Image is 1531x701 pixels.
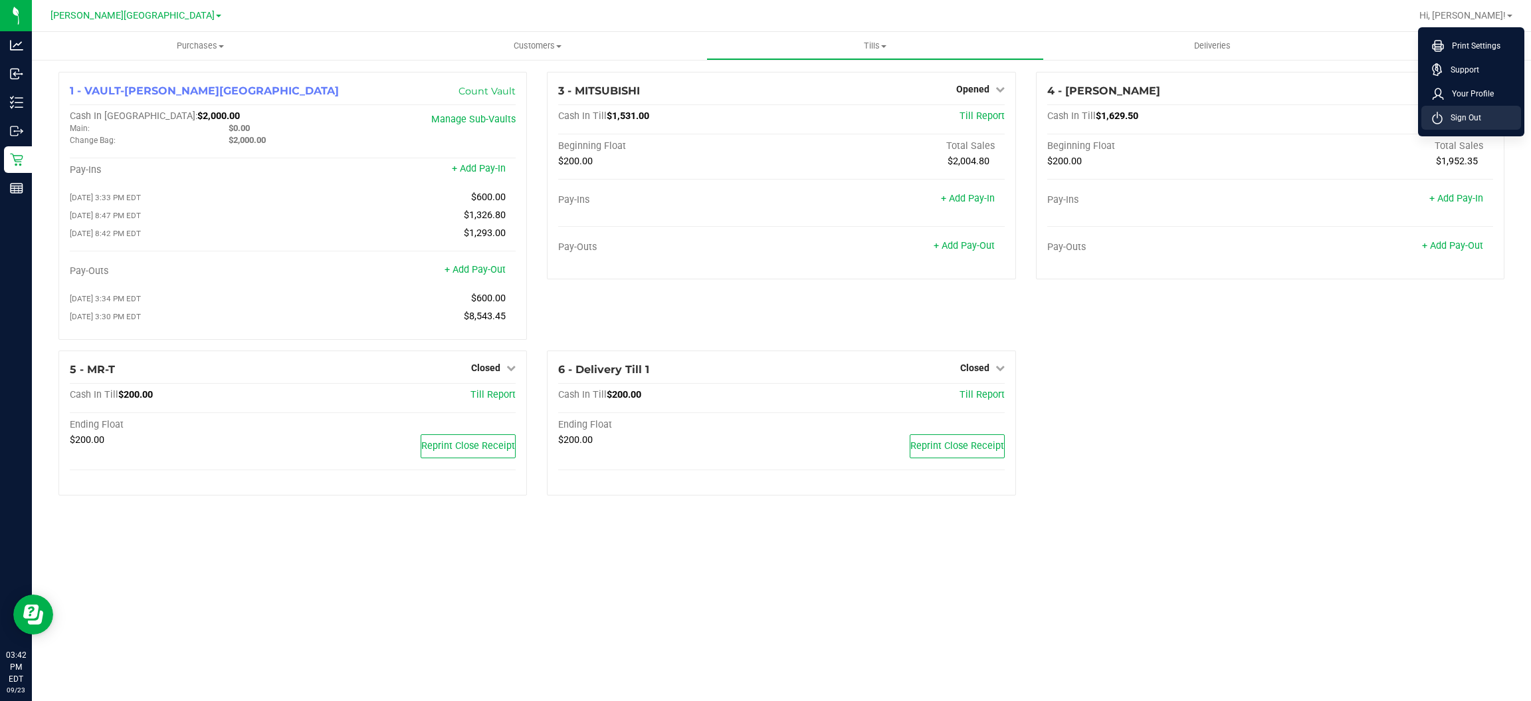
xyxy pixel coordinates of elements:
p: 03:42 PM EDT [6,649,26,685]
a: + Add Pay-Out [445,264,506,275]
span: [PERSON_NAME][GEOGRAPHIC_DATA] [51,10,215,21]
span: Your Profile [1444,87,1494,100]
span: $600.00 [471,192,506,203]
span: Sign Out [1443,111,1481,124]
span: 1 - VAULT-[PERSON_NAME][GEOGRAPHIC_DATA] [70,84,339,97]
div: Pay-Ins [70,164,293,176]
span: $1,326.80 [464,210,506,221]
span: [DATE] 3:34 PM EDT [70,294,141,303]
inline-svg: Analytics [10,39,23,52]
span: Cash In Till [558,389,607,400]
span: $8,543.45 [464,311,506,322]
span: Reprint Close Receipt [910,440,1004,452]
a: + Add Pay-Out [934,240,995,251]
span: Cash In Till [70,389,118,400]
div: Ending Float [558,419,781,431]
span: Opened [956,84,989,94]
a: Till Report [960,110,1005,122]
inline-svg: Retail [10,153,23,166]
div: Pay-Outs [70,265,293,277]
a: Manage Sub-Vaults [431,114,516,125]
inline-svg: Reports [10,182,23,195]
span: $2,000.00 [197,110,240,122]
a: Till Report [960,389,1005,400]
span: Closed [471,362,500,373]
span: 6 - Delivery Till 1 [558,363,649,376]
div: Pay-Outs [1047,241,1271,253]
a: Count Vault [459,85,516,97]
span: 5 - MR-T [70,363,115,376]
span: Cash In [GEOGRAPHIC_DATA]: [70,110,197,122]
a: Till Report [470,389,516,400]
div: Beginning Float [1047,140,1271,152]
p: 09/23 [6,685,26,695]
span: 4 - [PERSON_NAME] [1047,84,1160,97]
span: Support [1443,63,1479,76]
span: $0.00 [229,123,250,133]
a: + Add Pay-Out [1422,240,1483,251]
div: Total Sales [1270,140,1493,152]
div: Beginning Float [558,140,781,152]
span: $1,952.35 [1436,156,1478,167]
span: Cash In Till [1047,110,1096,122]
span: [DATE] 8:47 PM EDT [70,211,141,220]
div: Pay-Ins [558,194,781,206]
button: Reprint Close Receipt [910,434,1005,458]
span: $200.00 [118,389,153,400]
button: Reprint Close Receipt [421,434,516,458]
inline-svg: Outbound [10,124,23,138]
span: $2,004.80 [948,156,989,167]
span: [DATE] 3:33 PM EDT [70,193,141,202]
a: + Add Pay-In [452,163,506,174]
inline-svg: Inventory [10,96,23,109]
a: Customers [369,32,707,60]
span: $200.00 [607,389,641,400]
span: $2,000.00 [229,135,266,145]
span: $200.00 [558,434,593,446]
span: Main: [70,124,90,133]
a: Purchases [32,32,369,60]
span: Reprint Close Receipt [421,440,515,452]
span: $1,293.00 [464,227,506,239]
span: [DATE] 3:30 PM EDT [70,312,141,321]
div: Pay-Ins [1047,194,1271,206]
li: Sign Out [1421,106,1521,130]
span: Change Bag: [70,136,116,145]
a: + Add Pay-In [941,193,995,204]
span: Closed [960,362,989,373]
a: Tills [706,32,1044,60]
div: Pay-Outs [558,241,781,253]
span: $200.00 [1047,156,1082,167]
span: $600.00 [471,293,506,304]
span: Print Settings [1444,39,1500,53]
inline-svg: Inbound [10,67,23,80]
span: Cash In Till [558,110,607,122]
div: Ending Float [70,419,293,431]
iframe: Resource center [13,595,53,634]
span: Purchases [32,40,369,52]
a: Support [1432,63,1516,76]
span: $1,629.50 [1096,110,1138,122]
span: Deliveries [1176,40,1249,52]
div: Total Sales [781,140,1005,152]
span: 3 - MITSUBISHI [558,84,640,97]
span: $1,531.00 [607,110,649,122]
span: [DATE] 8:42 PM EDT [70,229,141,238]
a: + Add Pay-In [1429,193,1483,204]
a: Deliveries [1044,32,1381,60]
span: Hi, [PERSON_NAME]! [1419,10,1506,21]
span: Customers [370,40,706,52]
span: $200.00 [558,156,593,167]
span: Tills [707,40,1043,52]
span: $200.00 [70,434,104,446]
